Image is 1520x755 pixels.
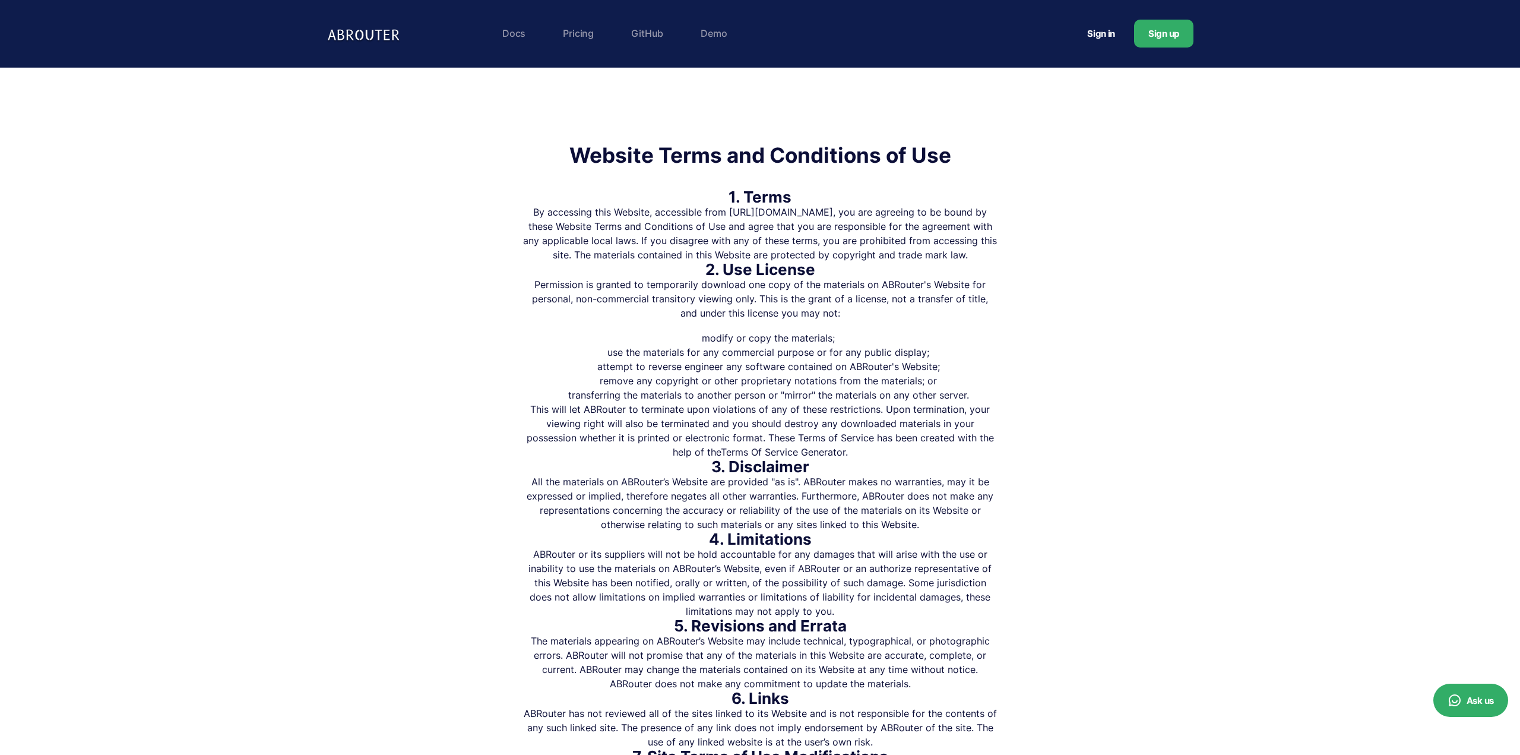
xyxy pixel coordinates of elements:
a: GitHub [625,21,669,45]
a: Docs [496,21,531,45]
a: Sign up [1134,20,1193,48]
a: Terms Of Service Generator [721,446,845,458]
a: Demo [695,21,733,45]
li: use the materials for any commercial purpose or for any public display; [522,345,997,359]
button: Ask us [1433,684,1508,717]
p: This will let ABRouter to terminate upon violations of any of these restrictions. Upon terminatio... [522,402,997,459]
h2: 2. Use License [522,262,997,277]
a: Pricing [557,21,600,45]
li: transferring the materials to another person or "mirror" the materials on any other server. [522,388,997,402]
li: attempt to reverse engineer any software contained on ABRouter's Website; [522,359,997,374]
h2: 5. Revisions and Errata [522,618,997,634]
img: Logo [327,21,404,46]
li: modify or copy the materials; [522,331,997,345]
h2: 3. Disclaimer [522,459,997,475]
li: remove any copyright or other proprietary notations from the materials; or [522,374,997,388]
h1: Website Terms and Conditions of Use [522,145,997,166]
p: ABRouter has not reviewed all of the sites linked to its Website and is not responsible for the c... [522,706,997,749]
p: ABRouter or its suppliers will not be hold accountable for any damages that will arise with the u... [522,547,997,618]
h2: 1. Terms [522,189,997,205]
h2: 4. Limitations [522,532,997,547]
h2: 6. Links [522,691,997,706]
p: All the materials on ABRouter’s Website are provided "as is". ABRouter makes no warranties, may i... [522,475,997,532]
p: Permission is granted to temporarily download one copy of the materials on ABRouter's Website for... [522,277,997,320]
a: Sign in [1073,23,1129,45]
p: The materials appearing on ABRouter’s Website may include technical, typographical, or photograph... [522,634,997,691]
p: By accessing this Website, accessible from [URL][DOMAIN_NAME], you are agreeing to be bound by th... [522,205,997,262]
